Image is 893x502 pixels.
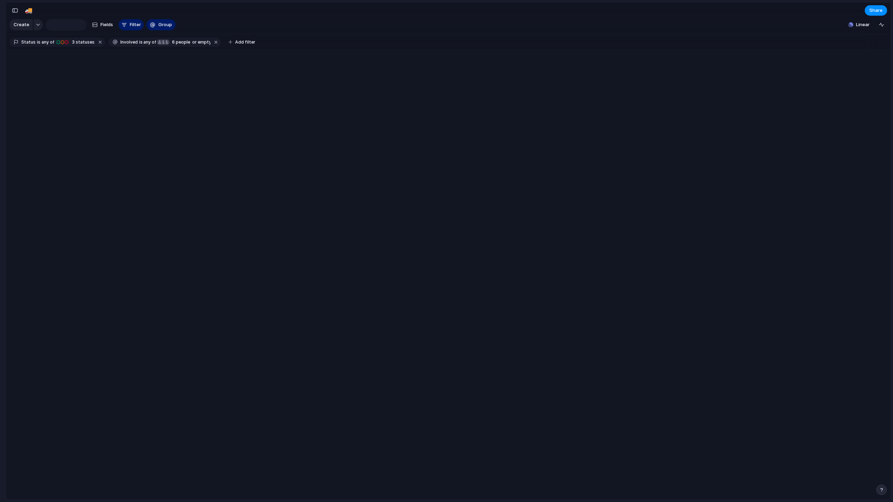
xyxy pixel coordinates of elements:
button: 3 statuses [55,38,96,46]
span: Linear [856,21,870,28]
button: Add filter [224,37,260,47]
button: Fields [89,19,116,30]
button: Create [9,19,33,30]
span: Group [158,21,172,28]
span: statuses [70,39,95,45]
button: Filter [119,19,144,30]
span: 3 [70,39,76,45]
span: Filter [130,21,141,28]
span: or empty [191,39,210,45]
span: Fields [100,21,113,28]
button: 6 peopleor empty [157,38,212,46]
button: Share [865,5,887,16]
button: Linear [846,20,872,30]
span: is [139,39,143,45]
span: Involved [120,39,138,45]
span: any of [40,39,54,45]
button: isany of [36,38,55,46]
button: 🚚 [23,5,34,16]
button: Group [147,19,175,30]
span: any of [143,39,156,45]
span: Create [14,21,29,28]
span: Status [21,39,36,45]
span: people [170,39,190,45]
span: Share [869,7,883,14]
span: is [37,39,40,45]
div: 🚚 [25,6,32,15]
button: isany of [138,38,158,46]
span: 6 [170,39,176,45]
span: Add filter [235,39,255,45]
